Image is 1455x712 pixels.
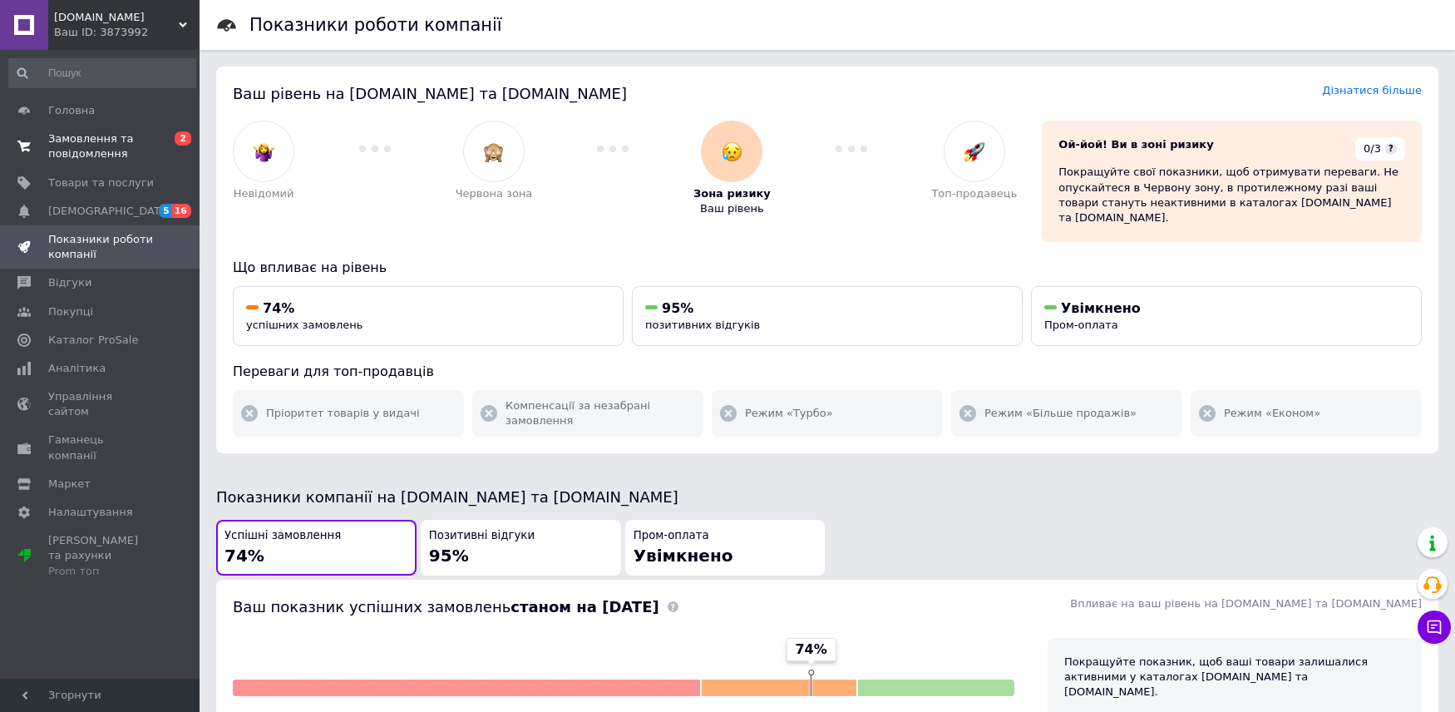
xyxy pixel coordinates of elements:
span: Товари та послуги [48,176,154,190]
h1: Показники роботи компанії [249,15,502,35]
button: 95%позитивних відгуків [632,286,1023,347]
span: Що впливає на рівень [233,260,387,275]
span: 5 [159,204,172,218]
b: станом на [DATE] [510,598,658,616]
span: zuma24.net.ua [54,10,179,25]
span: Невідомий [234,186,294,201]
div: Ваш ID: 3873992 [54,25,200,40]
span: Відгуки [48,275,91,290]
img: :woman-shrugging: [254,141,274,162]
button: Чат з покупцем [1418,611,1451,644]
span: Гаманець компанії [48,433,154,462]
div: Покращуйте показник, щоб ваші товари залишалися активними у каталогах [DOMAIN_NAME] та [DOMAIN_NA... [1064,655,1405,700]
span: 74% [224,546,264,566]
span: Показники роботи компанії [48,232,154,262]
span: Успішні замовлення [224,528,341,544]
button: УвімкненоПром-оплата [1031,286,1422,347]
button: Позитивні відгуки95% [421,520,621,576]
span: Позитивні відгуки [429,528,535,544]
span: Режим «Більше продажів» [984,406,1137,421]
span: 16 [172,204,191,218]
span: Режим «Турбо» [745,406,833,421]
span: Увімкнено [1061,300,1141,316]
input: Пошук [8,58,196,88]
span: 95% [429,546,469,566]
div: Prom топ [48,564,154,579]
span: Аналітика [48,361,106,376]
span: Червона зона [456,186,533,201]
span: Компенсації за незабрані замовлення [506,398,695,428]
span: Ой-йой! Ви в зоні ризику [1058,138,1213,151]
span: Ваш рівень на [DOMAIN_NAME] та [DOMAIN_NAME] [233,85,627,102]
img: :disappointed_relieved: [722,141,742,162]
span: Каталог ProSale [48,333,138,348]
span: Налаштування [48,505,133,520]
span: Ваш показник успішних замовлень [233,598,659,616]
span: Переваги для топ-продавців [233,363,434,379]
span: Замовлення та повідомлення [48,131,154,161]
span: 95% [662,300,693,316]
span: Пром-оплата [1044,319,1118,331]
div: Покращуйте свої показники, щоб отримувати переваги. Не опускайтеся в Червону зону, в протилежному... [1058,165,1405,225]
span: 74% [795,640,826,659]
span: 74% [263,300,294,316]
span: Пріоритет товарів у видачі [266,406,420,421]
span: позитивних відгуків [645,319,760,331]
img: :see_no_evil: [483,141,504,162]
span: [DEMOGRAPHIC_DATA] [48,204,171,219]
span: успішних замовлень [246,319,363,331]
span: Впливає на ваш рівень на [DOMAIN_NAME] та [DOMAIN_NAME] [1070,597,1422,610]
span: Управління сайтом [48,389,154,419]
span: Маркет [48,477,91,492]
span: Режим «Економ» [1224,406,1320,421]
img: :rocket: [964,141,984,162]
span: Ваш рівень [700,201,764,216]
span: Показники компанії на [DOMAIN_NAME] та [DOMAIN_NAME] [216,488,678,506]
span: Увімкнено [634,546,733,566]
button: 74%успішних замовлень [233,286,624,347]
span: [PERSON_NAME] та рахунки [48,533,154,579]
span: Зона ризику [693,186,771,201]
span: Топ-продавець [931,186,1017,201]
span: ? [1385,143,1397,155]
span: 2 [175,131,191,146]
button: Пром-оплатаУвімкнено [625,520,826,576]
a: Дізнатися більше [1322,84,1422,96]
span: Головна [48,103,95,118]
div: 0/3 [1355,137,1405,161]
span: Покупці [48,304,93,319]
button: Успішні замовлення74% [216,520,417,576]
span: Пром-оплата [634,528,709,544]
